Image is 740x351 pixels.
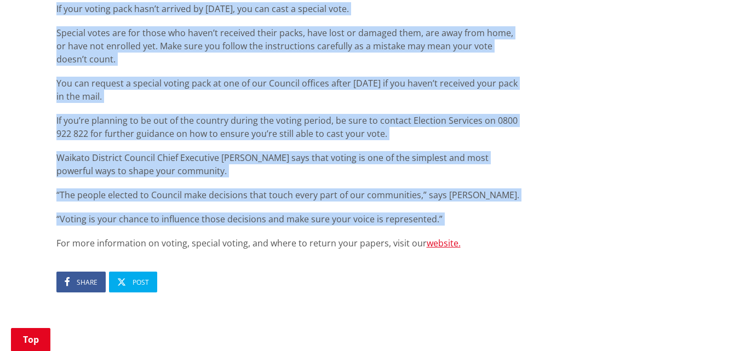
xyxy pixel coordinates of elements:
[56,151,523,177] p: Waikato District Council Chief Executive [PERSON_NAME] says that voting is one of the simplest an...
[11,328,50,351] a: Top
[56,26,523,66] p: Special votes are for those who haven’t received their packs, have lost or damaged them, are away...
[427,237,461,249] a: website.
[56,237,523,250] p: For more information on voting, special voting, and where to return your papers, visit our
[109,272,157,292] a: Post
[690,305,729,344] iframe: Messenger Launcher
[77,278,97,287] span: Share
[56,77,523,103] p: You can request a special voting pack at one of our Council offices after [DATE] if you haven’t r...
[133,278,149,287] span: Post
[56,114,523,140] p: If you’re planning to be out of the country during the voting period, be sure to contact Election...
[56,2,523,15] p: If your voting pack hasn’t arrived by [DATE], you can cast a special vote.
[56,272,106,292] a: Share
[56,212,523,226] p: “Voting is your chance to influence those decisions and make sure your voice is represented.”
[56,188,523,202] p: “The people elected to Council make decisions that touch every part of our communities,” says [PE...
